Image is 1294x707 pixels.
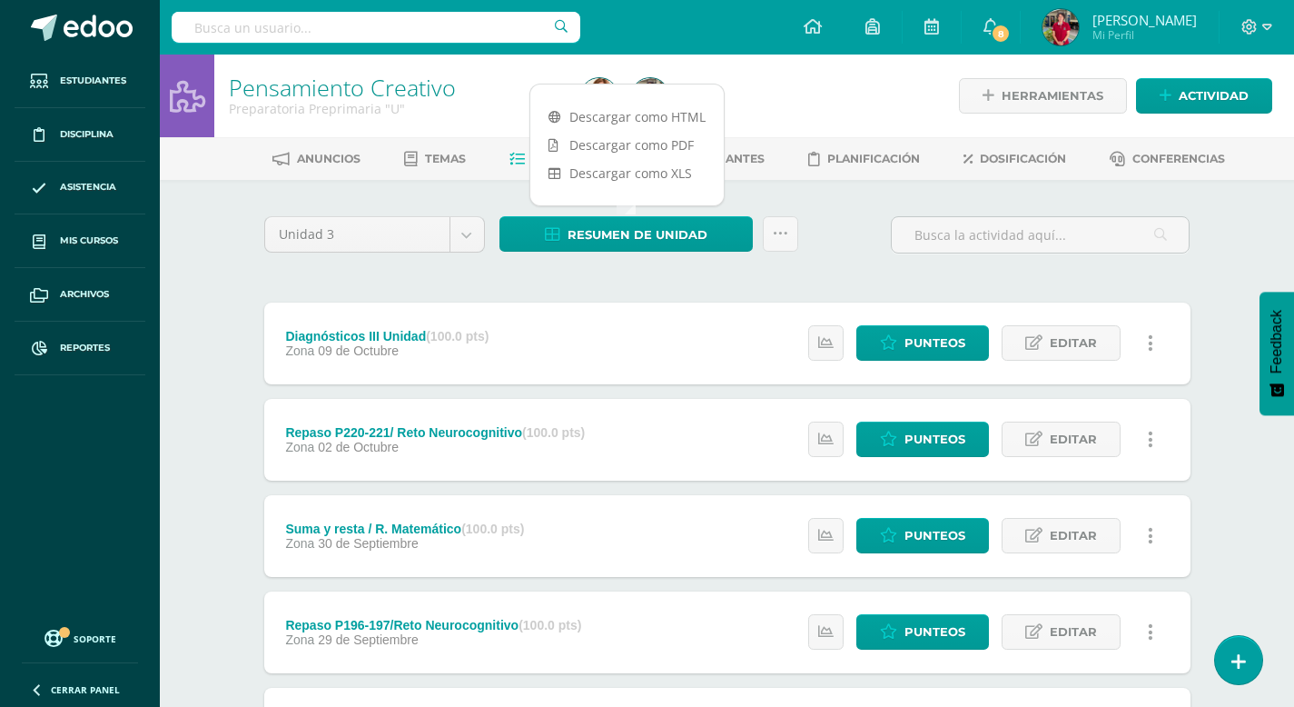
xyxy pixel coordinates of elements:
a: Estudiantes [15,55,145,108]
span: Mis cursos [60,234,118,248]
a: Archivos [15,268,145,322]
a: Descargar como XLS [530,159,724,187]
span: Feedback [1269,310,1285,373]
span: Editar [1050,615,1097,649]
input: Busca un usuario... [172,12,580,43]
span: Zona [285,344,314,358]
a: Anuncios [272,144,361,174]
span: 09 de Octubre [318,344,399,358]
span: Cerrar panel [51,683,120,696]
a: Soporte [22,625,138,650]
a: Planificación [808,144,920,174]
span: Soporte [74,632,116,645]
div: Preparatoria Preprimaria 'U' [229,100,559,117]
a: Reportes [15,322,145,375]
a: Descargar como HTML [530,103,724,131]
a: Actividad [1136,78,1272,114]
span: Archivos [60,287,109,302]
span: Punteos [904,326,965,360]
div: Suma y resta / R. Matemático [285,522,524,536]
a: Descargar como PDF [530,131,724,159]
h1: Pensamiento Creativo [229,75,559,100]
span: Editar [1050,326,1097,360]
span: Estudiantes [60,74,126,88]
input: Busca la actividad aquí... [892,217,1189,253]
span: Punteos [904,519,965,553]
span: Herramientas [1002,79,1103,113]
span: 29 de Septiembre [318,632,419,647]
a: Punteos [856,614,989,650]
div: Repaso P196-197/Reto Neurocognitivo [285,618,581,632]
a: Resumen de unidad [499,216,753,252]
span: 02 de Octubre [318,440,399,454]
a: Herramientas [959,78,1127,114]
span: Disciplina [60,127,114,142]
span: Anuncios [297,152,361,165]
a: Dosificación [963,144,1066,174]
span: Resumen de unidad [568,218,707,252]
a: Punteos [856,422,989,457]
strong: (100.0 pts) [519,618,581,632]
span: Punteos [904,615,965,649]
a: Punteos [856,518,989,553]
span: Actividad [1179,79,1249,113]
a: Punteos [856,325,989,361]
img: ca5a5a9677dd446ab467438bb47c19de.png [632,78,668,115]
strong: (100.0 pts) [461,522,524,536]
div: Repaso P220-221/ Reto Neurocognitivo [285,425,585,440]
span: 30 de Septiembre [318,536,419,551]
button: Feedback - Mostrar encuesta [1259,292,1294,415]
a: Disciplina [15,108,145,162]
a: Conferencias [1110,144,1225,174]
span: Asistencia [60,180,116,194]
a: Actividades [509,144,612,174]
img: ca5a5a9677dd446ab467438bb47c19de.png [1042,9,1079,45]
span: Conferencias [1132,152,1225,165]
span: Reportes [60,341,110,355]
strong: (100.0 pts) [426,329,489,344]
a: Asistencia [15,162,145,215]
a: Temas [404,144,466,174]
div: Diagnósticos III Unidad [285,329,489,344]
span: Editar [1050,519,1097,553]
a: Mis cursos [15,214,145,268]
a: Unidad 3 [265,217,484,252]
span: Unidad 3 [279,217,436,252]
a: Pensamiento Creativo [229,72,456,103]
span: Dosificación [980,152,1066,165]
span: Punteos [904,423,965,456]
span: Zona [285,632,314,647]
span: [PERSON_NAME] [1092,11,1197,29]
span: Mi Perfil [1092,27,1197,43]
span: Editar [1050,423,1097,456]
span: Temas [425,152,466,165]
span: Planificación [827,152,920,165]
img: eb2ab618cba906d884e32e33fe174f12.png [581,78,617,115]
strong: (100.0 pts) [522,425,585,440]
span: 8 [991,24,1011,44]
span: Zona [285,536,314,551]
span: Zona [285,440,314,454]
